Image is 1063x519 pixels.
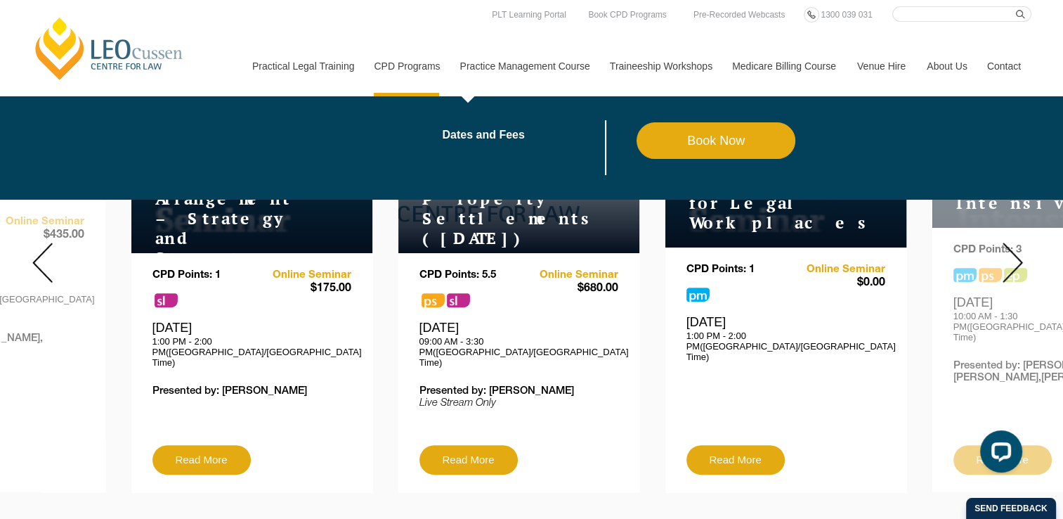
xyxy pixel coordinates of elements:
[969,425,1028,484] iframe: LiveChat chat widget
[585,7,670,23] a: Book CPD Programs
[488,7,570,23] a: PLT Learning Portal
[442,129,637,141] a: Dates and Fees
[686,314,885,362] div: [DATE]
[785,264,885,276] a: Online Seminar
[363,36,449,96] a: CPD Programs
[155,293,178,307] span: sl
[637,122,796,159] a: Book Now
[143,130,319,268] h4: Navigating Deeds of Company Arrangement – Strategy and Structure
[450,36,599,96] a: Practice Management Course
[242,36,364,96] a: Practical Legal Training
[677,134,853,233] h4: New Lawyer Wellbeing Guidelines for Legal Workplaces
[252,269,351,281] a: Online Seminar
[722,36,847,96] a: Medicare Billing Course
[419,445,518,475] a: Read More
[821,10,872,20] span: 1300 039 031
[686,288,710,302] span: pm
[1003,243,1023,283] img: Next
[977,36,1031,96] a: Contact
[419,397,618,409] p: Live Stream Only
[32,243,53,283] img: Prev
[519,281,618,296] span: $680.00
[419,320,618,368] div: [DATE]
[419,269,519,281] p: CPD Points: 5.5
[252,281,351,296] span: $175.00
[519,269,618,281] a: Online Seminar
[152,336,351,368] p: 1:00 PM - 2:00 PM([GEOGRAPHIC_DATA]/[GEOGRAPHIC_DATA] Time)
[447,293,470,307] span: sl
[152,320,351,368] div: [DATE]
[599,36,722,96] a: Traineeship Workshops
[410,130,586,248] h4: Family Law Property - Complex Property Settlements ([DATE])
[847,36,916,96] a: Venue Hire
[152,269,252,281] p: CPD Points: 1
[152,385,351,397] p: Presented by: [PERSON_NAME]
[686,445,785,475] a: Read More
[785,276,885,290] span: $0.00
[32,15,187,82] a: [PERSON_NAME] Centre for Law
[419,385,618,397] p: Presented by: [PERSON_NAME]
[422,293,445,307] span: ps
[152,445,251,475] a: Read More
[916,36,977,96] a: About Us
[419,336,618,368] p: 09:00 AM - 3:30 PM([GEOGRAPHIC_DATA]/[GEOGRAPHIC_DATA] Time)
[686,331,885,362] p: 1:00 PM - 2:00 PM([GEOGRAPHIC_DATA]/[GEOGRAPHIC_DATA] Time)
[817,7,875,23] a: 1300 039 031
[686,264,786,276] p: CPD Points: 1
[690,7,789,23] a: Pre-Recorded Webcasts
